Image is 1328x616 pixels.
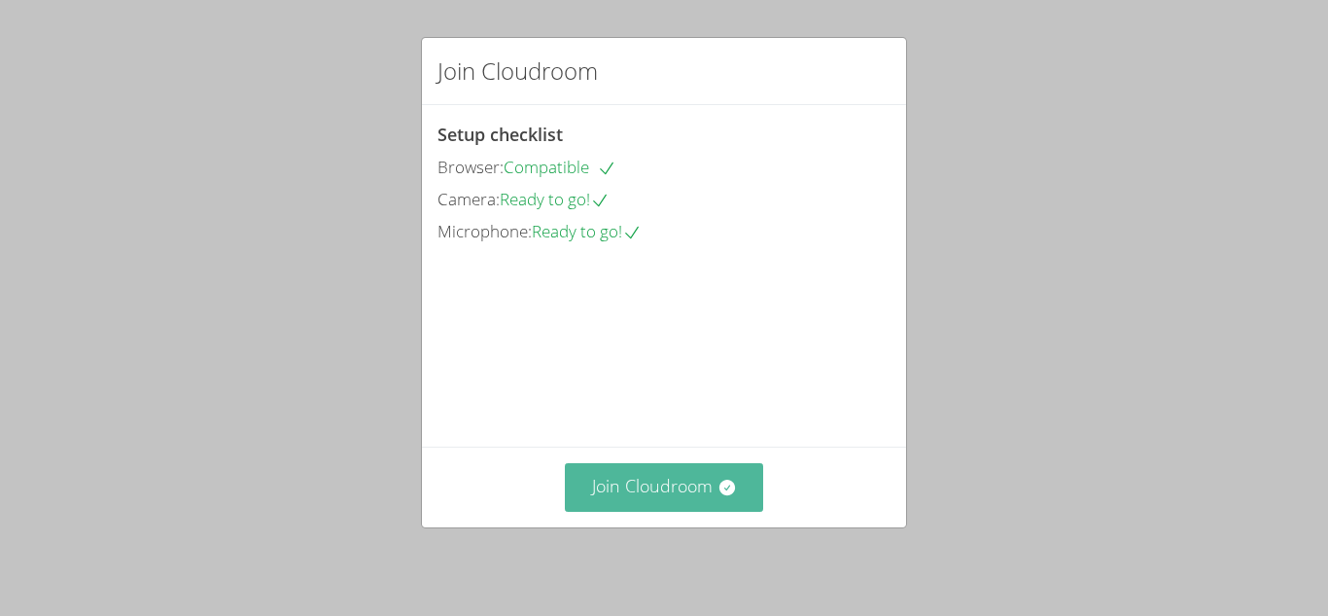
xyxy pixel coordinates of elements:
[437,54,598,89] h2: Join Cloudroom
[437,220,532,242] span: Microphone:
[504,156,616,178] span: Compatible
[565,463,764,511] button: Join Cloudroom
[437,188,500,210] span: Camera:
[437,123,563,146] span: Setup checklist
[437,156,504,178] span: Browser:
[532,220,642,242] span: Ready to go!
[500,188,610,210] span: Ready to go!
